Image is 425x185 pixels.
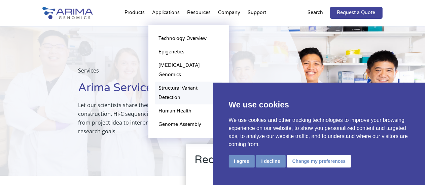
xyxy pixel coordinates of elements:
p: Services [78,66,279,80]
button: Change my preferences [287,155,351,168]
a: [MEDICAL_DATA] Genomics [155,59,222,82]
button: I agree [229,155,255,168]
a: Structural Variant Detection [155,82,222,104]
p: Let our scientists share their years of expertise in sample prep, library construction, Hi-C sequ... [78,101,279,136]
p: We use cookies and other tracking technologies to improve your browsing experience on our website... [229,116,409,148]
p: Search [308,8,323,17]
a: Request a Quote [330,7,383,19]
h2: Request a Quote [194,152,374,173]
a: Epigenetics [155,45,222,59]
a: Genome Assembly [155,118,222,131]
button: I decline [256,155,286,168]
a: Technology Overview [155,32,222,45]
a: Human Health [155,104,222,118]
img: Arima-Genomics-logo [42,7,93,19]
p: We use cookies [229,99,409,111]
h1: Arima Services [78,80,279,101]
